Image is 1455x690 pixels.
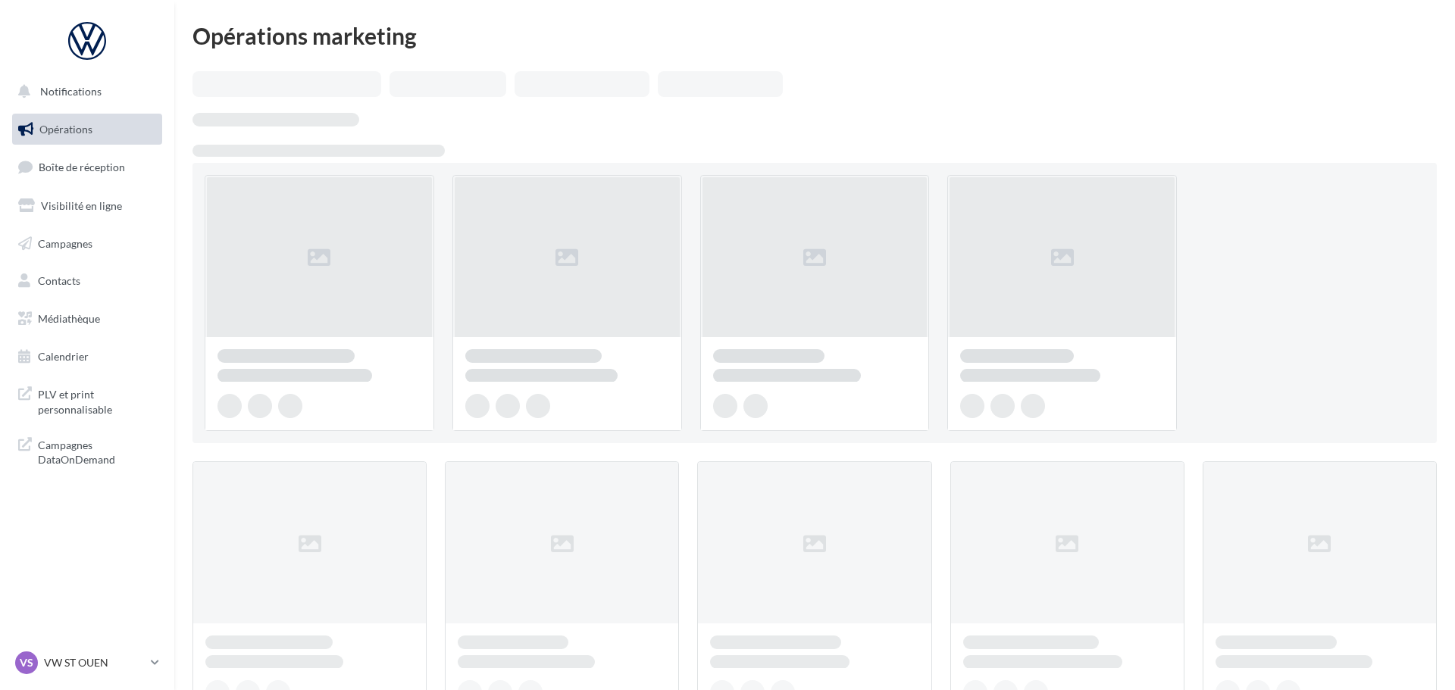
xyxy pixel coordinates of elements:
span: Campagnes DataOnDemand [38,435,156,467]
span: PLV et print personnalisable [38,384,156,417]
span: Boîte de réception [39,161,125,173]
span: Calendrier [38,350,89,363]
a: PLV et print personnalisable [9,378,165,423]
span: Visibilité en ligne [41,199,122,212]
span: Opérations [39,123,92,136]
span: Contacts [38,274,80,287]
span: Campagnes [38,236,92,249]
a: Campagnes DataOnDemand [9,429,165,473]
span: Notifications [40,85,102,98]
a: Calendrier [9,341,165,373]
button: Notifications [9,76,159,108]
a: VS VW ST OUEN [12,648,162,677]
a: Opérations [9,114,165,145]
span: VS [20,655,33,670]
span: Médiathèque [38,312,100,325]
a: Boîte de réception [9,151,165,183]
a: Campagnes [9,228,165,260]
p: VW ST OUEN [44,655,145,670]
a: Visibilité en ligne [9,190,165,222]
div: Opérations marketing [192,24,1437,47]
a: Médiathèque [9,303,165,335]
a: Contacts [9,265,165,297]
